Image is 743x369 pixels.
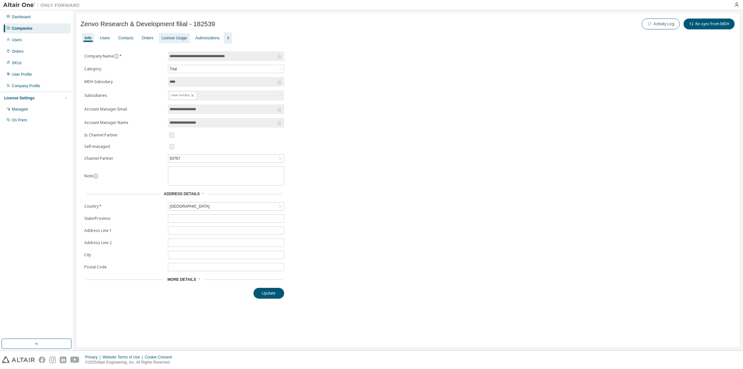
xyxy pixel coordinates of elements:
label: Postal Code [84,265,164,270]
button: Activity Log [642,19,680,29]
div: [GEOGRAPHIC_DATA] [169,203,210,210]
div: User Profile [12,72,32,77]
label: Category [84,66,164,72]
div: License Usage [162,35,187,41]
label: Address Line 2 [84,240,164,245]
div: Users [12,37,22,42]
label: Self-managed [84,144,164,149]
div: 93767 [168,155,284,162]
span: Address Details [164,192,200,196]
img: facebook.svg [39,357,45,363]
button: information [114,54,119,59]
div: Dashboard [12,14,31,19]
div: Companies [12,26,33,31]
label: Account Manager Email [84,107,164,112]
div: Orders [12,49,24,54]
div: Trial [168,65,284,73]
img: instagram.svg [49,357,56,363]
div: License Settings [4,96,34,101]
label: MDH Subsidary [84,79,164,84]
div: Cookie Consent [145,355,176,360]
label: Note [84,173,93,179]
div: Trial [169,65,178,73]
div: Privacy [85,355,102,360]
label: Is Channel Partner [84,133,164,138]
button: Re-sync from MDH [684,19,735,29]
label: Channel Partner [84,156,164,161]
label: Account Manager Name [84,120,164,125]
div: Contacts [118,35,133,41]
div: Altair Nordics [168,90,284,101]
label: Country [84,204,164,209]
div: Users [100,35,110,41]
label: State/Province [84,216,164,221]
div: On Prem [12,118,27,123]
img: youtube.svg [70,357,80,363]
img: altair_logo.svg [2,357,35,363]
div: Authorizations [195,35,220,41]
div: [GEOGRAPHIC_DATA] [168,203,284,210]
div: 93767 [169,155,181,162]
div: Orders [142,35,154,41]
label: Subsidiaries [84,93,164,98]
label: Company Name [84,54,164,59]
span: More Details [167,277,196,282]
p: © 2025 Altair Engineering, Inc. All Rights Reserved. [85,360,176,365]
div: SKUs [12,60,22,65]
button: information [93,173,98,179]
div: Company Profile [12,83,40,88]
img: linkedin.svg [60,357,66,363]
label: Address Line 1 [84,228,164,233]
div: Altair Nordics [169,92,196,99]
span: Zenvo Research & Development filial - 182539 [80,20,215,28]
div: Website Terms of Use [102,355,145,360]
label: City [84,252,164,258]
div: Info [85,35,92,41]
button: Update [254,288,284,299]
img: Altair One [3,2,83,8]
div: Managed [12,107,28,112]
